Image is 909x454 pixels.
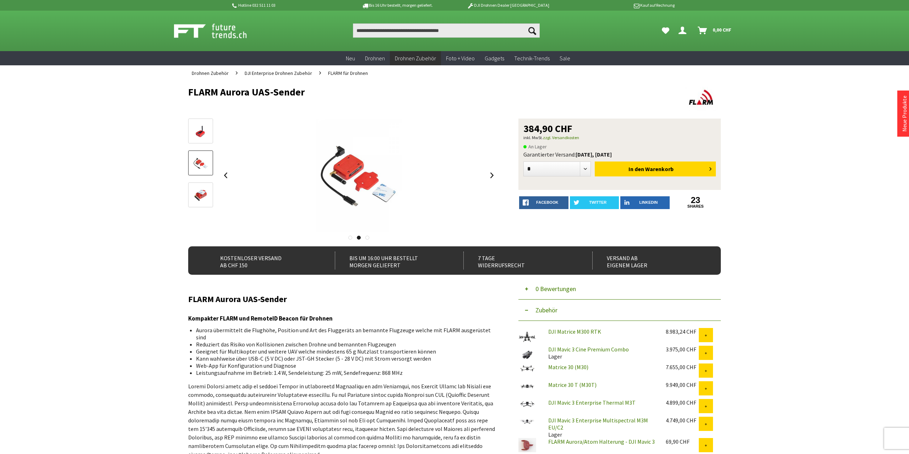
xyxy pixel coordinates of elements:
[360,51,390,66] a: Drohnen
[645,165,674,173] span: Warenkorb
[548,381,597,388] a: Matrice 30 T (M30T)
[592,252,706,269] div: Versand ab eigenem Lager
[666,381,699,388] div: 9.949,00 CHF
[671,196,720,204] a: 23
[518,300,721,321] button: Zubehör
[666,363,699,371] div: 7.655,00 CHF
[518,328,536,346] img: DJI Matrice M300 RTK
[713,24,731,35] span: 0,00 CHF
[365,55,385,62] span: Drohnen
[346,55,355,62] span: Neu
[241,65,316,81] a: DJI Enterprise Drohnen Zubehör
[518,399,536,409] img: DJI Mavic 3 Enterprise Thermal M3T
[666,346,699,353] div: 3.975,00 CHF
[536,200,558,204] span: facebook
[666,399,699,406] div: 4.899,00 CHF
[174,22,262,40] img: Shop Futuretrends - zur Startseite wechseln
[463,252,577,269] div: 7 Tage Widerrufsrecht
[658,23,673,38] a: Meine Favoriten
[523,142,547,151] span: An Lager
[548,328,601,335] a: DJI Matrice M300 RTK
[548,417,648,431] a: DJI Mavic 3 Enterprise Multispectral M3M EU/C2
[328,70,368,76] span: FLARM für Drohnen
[518,278,721,300] button: 0 Bewertungen
[570,196,619,209] a: twitter
[196,348,491,355] li: Geeignet für Multikopter und weitere UAV welche mindestens 65 g Nutzlast transportieren können
[589,200,606,204] span: twitter
[548,438,655,445] a: FLARM Aurora/Atom Halterung - DJI Mavic 3
[206,252,319,269] div: Kostenloser Versand ab CHF 150
[509,51,555,66] a: Technik-Trends
[543,135,579,140] a: zzgl. Versandkosten
[193,121,208,142] img: Vorschau: FLARM Aurora UAS-Sender
[192,70,229,76] span: Drohnen Zubehör
[548,399,636,406] a: DJI Mavic 3 Enterprise Thermal M3T
[620,196,670,209] a: LinkedIn
[341,51,360,66] a: Neu
[671,204,720,209] a: shares
[196,362,491,369] li: Web-App für Konfiguration und Diagnose
[518,363,536,373] img: Matrice 30 (M30)
[196,369,491,376] li: Leistungsaufnahme im Betrieb: 1.4 W, Sendeleistung: 25 mW, Sendefrequenz: 868 MHz
[682,87,721,111] img: Flarm
[441,51,480,66] a: Foto + Video
[480,51,509,66] a: Gadgets
[543,417,660,438] div: Lager
[639,200,658,204] span: LinkedIn
[525,23,540,38] button: Suchen
[390,51,441,66] a: Drohnen Zubehör
[543,346,660,360] div: Lager
[188,314,497,323] h3: Kompakter FLARM und RemoteID Beacon für Drohnen
[514,55,550,62] span: Technik-Trends
[548,346,629,353] a: DJI Mavic 3 Cine Premium Combo
[523,133,716,142] p: inkl. MwSt.
[666,438,699,445] div: 69,90 CHF
[519,196,568,209] a: facebook
[395,55,436,62] span: Drohnen Zubehör
[518,346,536,363] img: DJI Mavic 3 Cine Premium Combo
[518,417,536,427] img: DJI Mavic 3 Enterprise Multispectral M3M EU/C2
[548,363,588,371] a: Matrice 30 (M30)
[628,165,644,173] span: In den
[564,1,674,10] p: Kauf auf Rechnung
[676,23,692,38] a: Dein Konto
[523,124,572,133] span: 384,90 CHF
[335,252,448,269] div: Bis um 16:00 Uhr bestellt Morgen geliefert
[555,51,575,66] a: Sale
[245,70,312,76] span: DJI Enterprise Drohnen Zubehör
[560,55,570,62] span: Sale
[196,341,491,348] li: Reduziert das Risiko von Kollisionen zwischen Drohne und bemannten Flugzeugen
[523,151,716,158] div: Garantierter Versand:
[188,87,614,97] h1: FLARM Aurora UAS-Sender
[231,1,342,10] p: Hotline 032 511 11 03
[666,328,699,335] div: 8.983,24 CHF
[518,438,536,452] img: FLARM Aurora/Atom Halterung - DJI Mavic 3
[188,65,232,81] a: Drohnen Zubehör
[901,95,908,132] a: Neue Produkte
[342,1,452,10] p: Bis 16 Uhr bestellt, morgen geliefert.
[353,23,540,38] input: Produkt, Marke, Kategorie, EAN, Artikelnummer…
[446,55,475,62] span: Foto + Video
[188,295,497,304] h2: FLARM Aurora UAS-Sender
[196,355,491,362] li: Kann wahlweise über USB-C (5 V DC) oder JST-GH Stecker (5 - 28 V DC) mit Strom versorgt werden
[485,55,504,62] span: Gadgets
[576,151,612,158] b: [DATE], [DATE]
[196,327,491,341] li: Aurora übermittelt die Flughöhe, Position und Art des Fluggeräts an bemannte Flugzeuge welche mit...
[595,162,716,176] button: In den Warenkorb
[666,417,699,424] div: 4.749,00 CHF
[325,65,371,81] a: FLARM für Drohnen
[453,1,564,10] p: DJI Drohnen Dealer [GEOGRAPHIC_DATA]
[695,23,735,38] a: Warenkorb
[518,381,536,391] img: Matrice 30 T (M30T)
